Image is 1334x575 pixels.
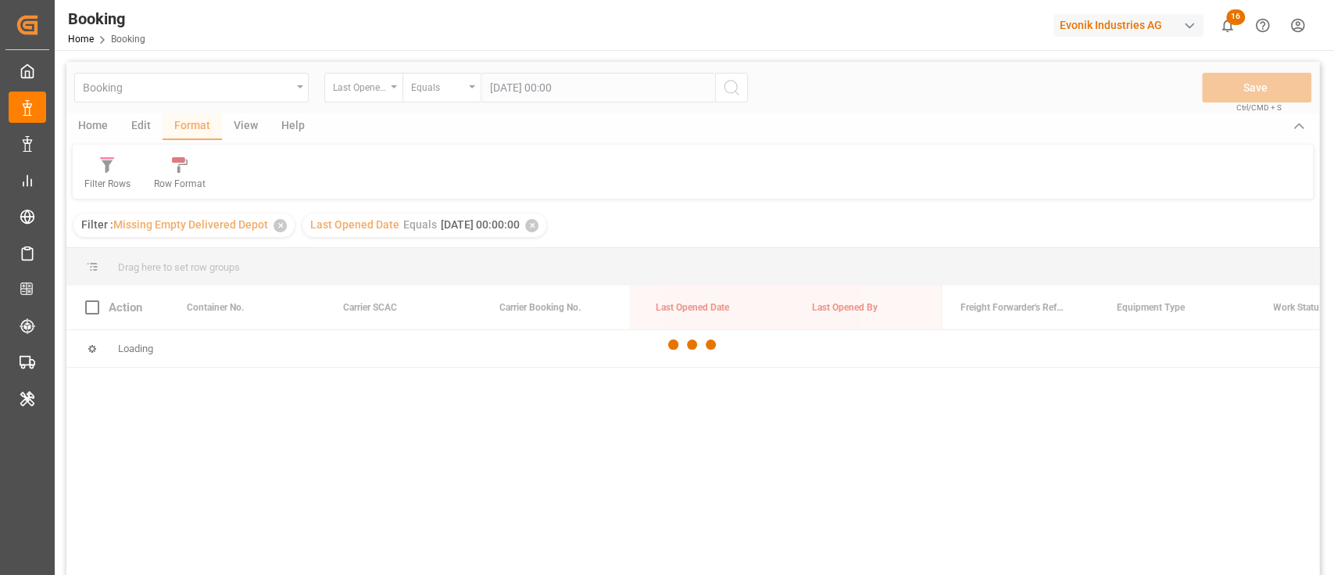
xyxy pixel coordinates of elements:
div: Booking [68,7,145,31]
button: show 16 new notifications [1210,8,1245,43]
div: Evonik Industries AG [1053,14,1203,37]
span: 16 [1226,9,1245,25]
a: Home [68,34,94,45]
button: Help Center [1245,8,1280,43]
button: Evonik Industries AG [1053,10,1210,40]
